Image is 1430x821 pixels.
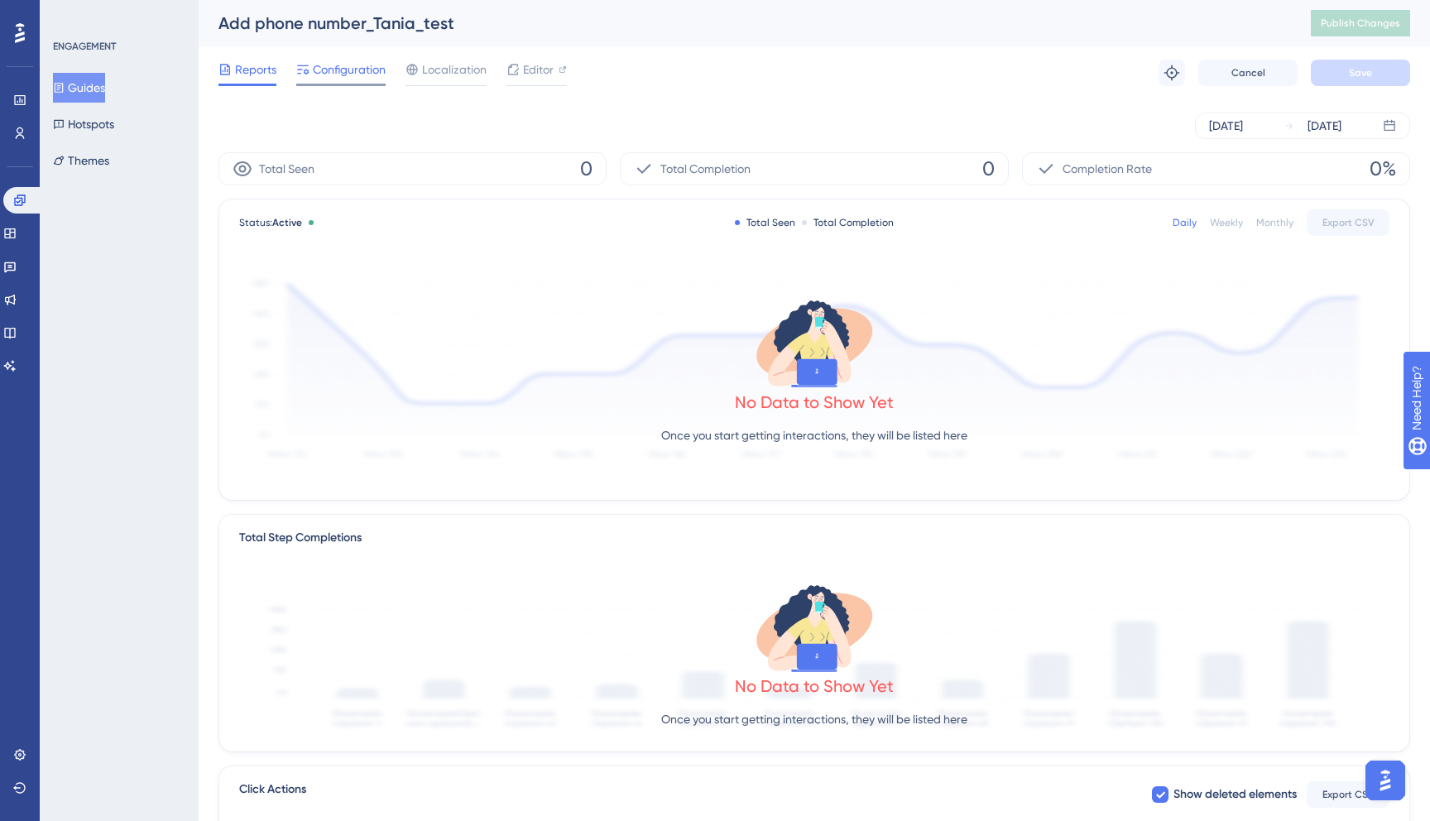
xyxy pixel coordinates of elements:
span: Total Seen [259,159,314,179]
span: Editor [523,60,554,79]
span: Cancel [1231,66,1265,79]
button: Guides [53,73,105,103]
span: Localization [422,60,487,79]
p: Once you start getting interactions, they will be listed here [661,709,967,729]
div: [DATE] [1308,116,1341,136]
iframe: UserGuiding AI Assistant Launcher [1360,756,1410,805]
div: No Data to Show Yet [735,675,894,698]
div: ENGAGEMENT [53,40,116,53]
span: Export CSV [1322,216,1375,229]
button: Themes [53,146,109,175]
button: Save [1311,60,1410,86]
div: [DATE] [1209,116,1243,136]
div: Total Completion [802,216,894,229]
span: Export CSV [1322,788,1375,801]
button: Export CSV [1307,781,1389,808]
button: Export CSV [1307,209,1389,236]
span: Total Completion [660,159,751,179]
span: Reports [235,60,276,79]
div: Daily [1173,216,1197,229]
span: Need Help? [39,4,103,24]
span: Click Actions [239,780,306,809]
span: Save [1349,66,1372,79]
span: Publish Changes [1321,17,1400,30]
button: Cancel [1198,60,1298,86]
span: Show deleted elements [1173,785,1297,804]
span: Status: [239,216,302,229]
span: Active [272,217,302,228]
button: Publish Changes [1311,10,1410,36]
div: Monthly [1256,216,1293,229]
div: Add phone number_Tania_test [218,12,1269,35]
span: Configuration [313,60,386,79]
span: 0% [1370,156,1396,182]
span: 0 [982,156,995,182]
div: No Data to Show Yet [735,391,894,414]
div: Weekly [1210,216,1243,229]
div: Total Step Completions [239,528,362,548]
p: Once you start getting interactions, they will be listed here [661,425,967,445]
div: Total Seen [735,216,795,229]
button: Hotspots [53,109,114,139]
span: Completion Rate [1063,159,1152,179]
span: 0 [580,156,593,182]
